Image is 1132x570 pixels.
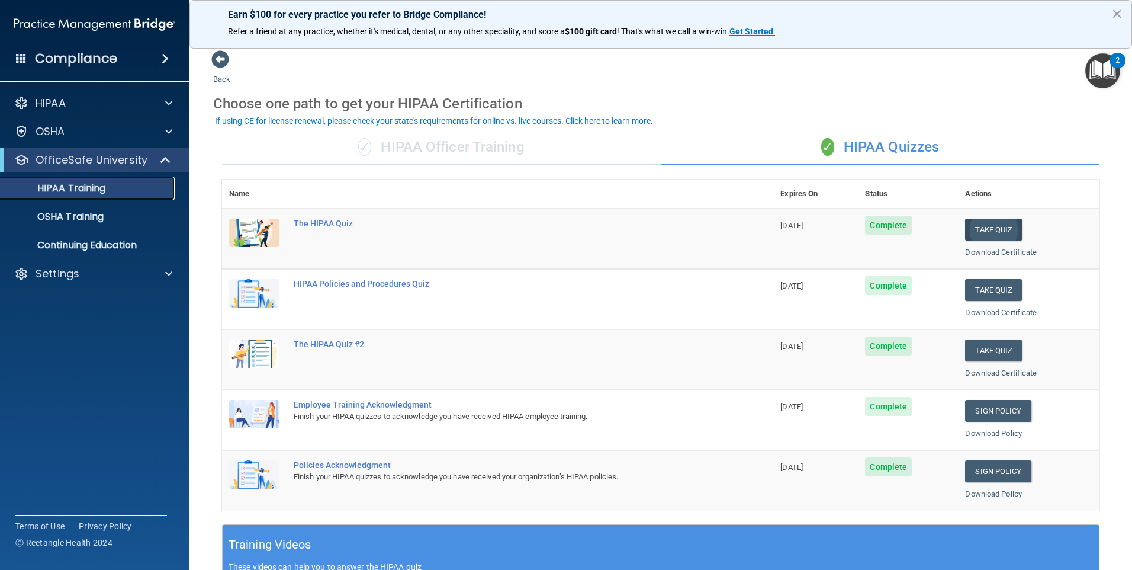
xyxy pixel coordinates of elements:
a: Sign Policy [965,400,1031,422]
p: HIPAA Training [8,182,105,194]
th: Status [858,180,958,209]
a: Get Started [729,27,775,36]
a: Sign Policy [965,460,1031,482]
p: Settings [36,267,79,281]
span: Ⓒ Rectangle Health 2024 [15,537,112,549]
div: The HIPAA Quiz [294,219,714,228]
button: Close [1111,4,1123,23]
div: Policies Acknowledgment [294,460,714,470]
a: OSHA [14,124,172,139]
th: Expires On [773,180,858,209]
a: Privacy Policy [79,520,132,532]
p: Continuing Education [8,239,169,251]
span: ✓ [358,138,371,156]
div: Finish your HIPAA quizzes to acknowledge you have received HIPAA employee training. [294,409,714,424]
span: ✓ [821,138,834,156]
button: Take Quiz [965,219,1022,241]
span: Refer a friend at any practice, whether it's medical, dental, or any other speciality, and score a [228,27,565,36]
p: OfficeSafe University [36,153,147,167]
a: Download Certificate [965,369,1037,377]
button: Take Quiz [965,340,1022,361]
span: Complete [865,216,912,235]
div: Finish your HIPAA quizzes to acknowledge you have received your organization’s HIPAA policies. [294,470,714,484]
h5: Training Videos [229,534,311,555]
button: Take Quiz [965,279,1022,301]
span: Complete [865,276,912,295]
a: Settings [14,267,172,281]
p: HIPAA [36,96,66,110]
div: HIPAA Officer Training [222,130,661,165]
div: The HIPAA Quiz #2 [294,340,714,349]
img: PMB logo [14,12,175,36]
h4: Compliance [35,50,117,67]
div: 2 [1115,60,1120,76]
p: OSHA Training [8,211,104,223]
a: OfficeSafe University [14,153,172,167]
div: Choose one path to get your HIPAA Certification [213,87,1108,121]
div: If using CE for license renewal, please check your state's requirements for online vs. live cours... [215,117,653,125]
a: Back [213,60,230,84]
span: [DATE] [780,281,803,290]
th: Actions [958,180,1099,209]
span: [DATE] [780,221,803,230]
a: Download Certificate [965,308,1037,317]
strong: Get Started [729,27,773,36]
span: [DATE] [780,402,803,411]
a: Download Certificate [965,248,1037,257]
span: Complete [865,337,912,356]
a: Download Policy [965,489,1022,498]
button: If using CE for license renewal, please check your state's requirements for online vs. live cours... [213,115,655,127]
a: HIPAA [14,96,172,110]
p: Earn $100 for every practice you refer to Bridge Compliance! [228,9,1094,20]
a: Download Policy [965,429,1022,438]
a: Terms of Use [15,520,65,532]
span: ! That's what we call a win-win. [617,27,729,36]
strong: $100 gift card [565,27,617,36]
span: Complete [865,397,912,416]
div: Employee Training Acknowledgment [294,400,714,409]
span: [DATE] [780,463,803,472]
span: [DATE] [780,342,803,351]
button: Open Resource Center, 2 new notifications [1085,53,1120,88]
span: Complete [865,457,912,476]
p: OSHA [36,124,65,139]
th: Name [222,180,287,209]
div: HIPAA Policies and Procedures Quiz [294,279,714,289]
div: HIPAA Quizzes [661,130,1099,165]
